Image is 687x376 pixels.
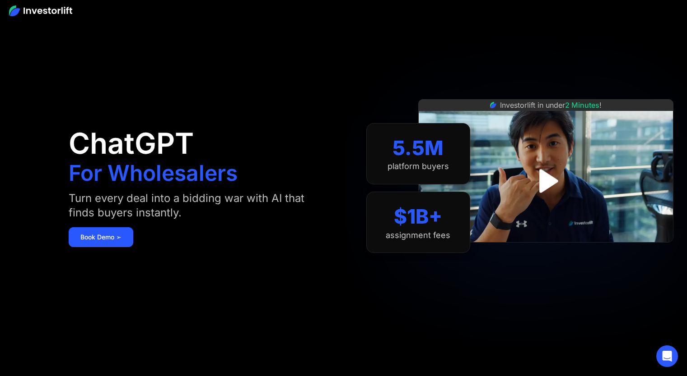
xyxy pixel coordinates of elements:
[526,161,566,201] a: open lightbox
[393,136,444,160] div: 5.5M
[388,161,449,171] div: platform buyers
[394,205,442,229] div: $1B+
[500,100,602,110] div: Investorlift in under !
[478,247,613,258] iframe: Customer reviews powered by Trustpilot
[69,191,317,220] div: Turn every deal into a bidding war with AI that finds buyers instantly.
[656,345,678,367] div: Open Intercom Messenger
[69,129,194,158] h1: ChatGPT
[386,230,450,240] div: assignment fees
[69,227,133,247] a: Book Demo ➢
[69,162,238,184] h1: For Wholesalers
[565,101,599,110] span: 2 Minutes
